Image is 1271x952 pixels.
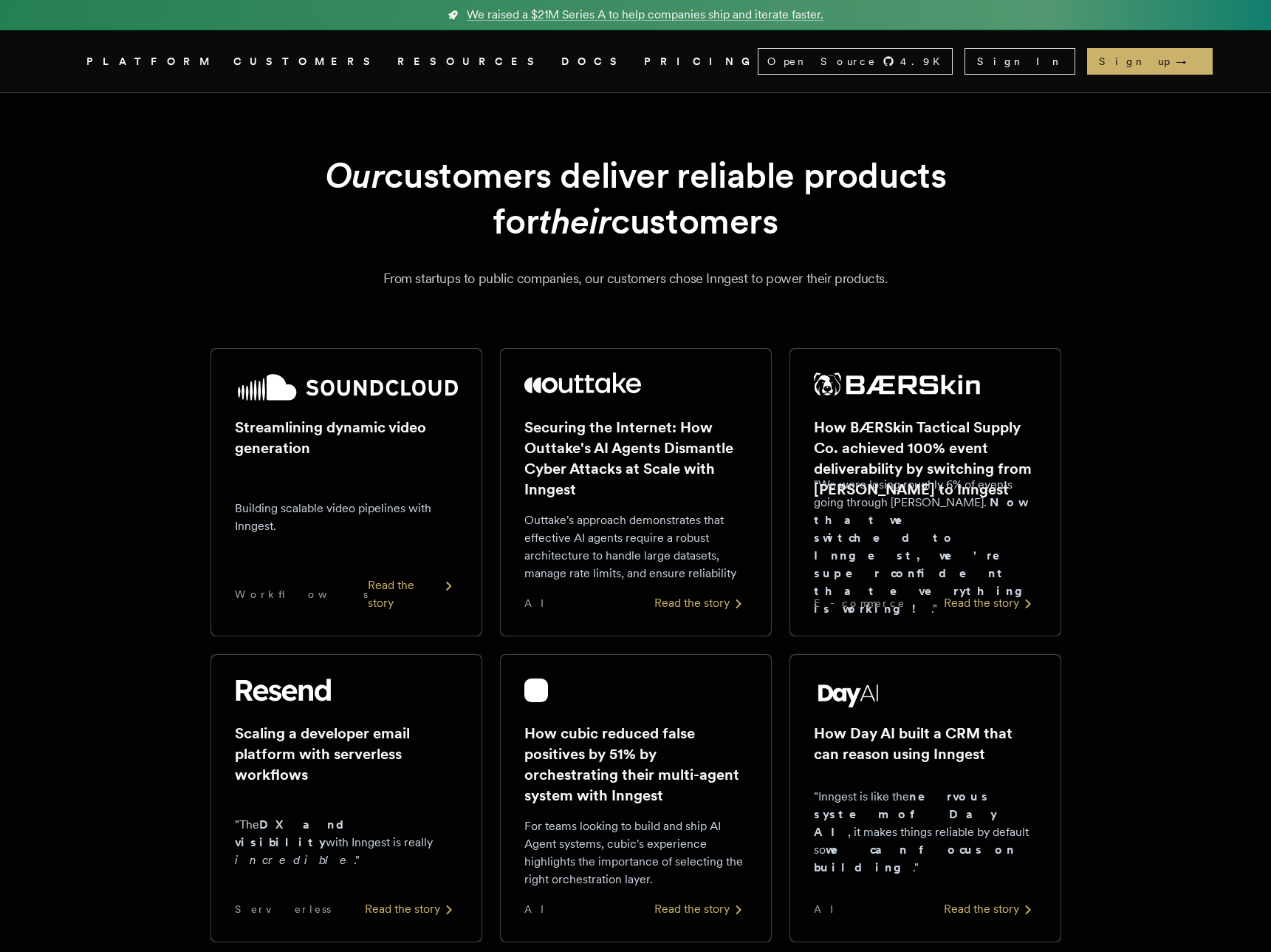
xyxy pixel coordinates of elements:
button: RESOURCES [397,52,544,71]
div: Read the story [944,594,1037,612]
h2: Streamlining dynamic video generation [235,417,458,458]
img: SoundCloud [235,373,458,402]
img: BÆRSkin Tactical Supply Co. [814,373,981,396]
strong: we can focus on building [814,843,1015,874]
p: For teams looking to build and ship AI Agent systems, cubic's experience highlights the importanc... [524,817,747,888]
a: BÆRSkin Tactical Supply Co. logoHow BÆRSkin Tactical Supply Co. achieved 100% event deliverabilit... [789,348,1061,636]
p: From startups to public companies, our customers chose Inngest to power their products. [104,268,1168,289]
a: SoundCloud logoStreamlining dynamic video generationBuilding scalable video pipelines with Innges... [210,348,482,636]
img: Resend [235,679,331,702]
a: Resend logoScaling a developer email platform with serverless workflows"TheDX and visibilitywith ... [210,654,482,942]
img: Outtake [524,373,642,393]
h2: How Day AI built a CRM that can reason using Inngest [814,723,1037,764]
strong: nervous system of Day AI [814,789,997,839]
h2: Securing the Internet: How Outtake's AI Agents Dismantle Cyber Attacks at Scale with Inngest [524,417,747,500]
p: Building scalable video pipelines with Inngest. [235,500,458,535]
p: Outtake's approach demonstrates that effective AI agents require a robust architecture to handle ... [524,511,747,582]
h2: How cubic reduced false positives by 51% by orchestrating their multi-agent system with Inngest [524,723,747,806]
a: Day AI logoHow Day AI built a CRM that can reason using Inngest"Inngest is like thenervous system... [789,654,1061,942]
a: cubic logoHow cubic reduced false positives by 51% by orchestrating their multi-agent system with... [500,654,772,942]
span: Workflows [235,587,368,602]
em: incredible [235,853,354,867]
span: 4.9 K [900,54,949,69]
span: AI [524,596,557,611]
p: "We were losing roughly 6% of events going through [PERSON_NAME]. ." [814,476,1037,618]
span: E-commerce [814,596,905,611]
span: We raised a $21M Series A to help companies ship and iterate faster. [467,6,823,24]
a: DOCS [561,52,626,71]
span: AI [524,902,557,917]
p: "The with Inngest is really ." [235,816,458,869]
h1: customers deliver reliable products for customers [246,152,1026,245]
div: Read the story [944,900,1037,918]
div: Read the story [654,594,747,612]
strong: DX and visibility [235,817,357,849]
div: Read the story [365,900,458,918]
span: → [1176,54,1201,69]
span: AI [814,902,846,917]
span: Open Source [767,54,877,69]
em: their [538,200,611,242]
span: Serverless [235,902,331,917]
em: Our [325,154,385,197]
strong: Now that we switched to Inngest, we're super confident that everything is working! [814,495,1034,616]
h2: Scaling a developer email platform with serverless workflows [235,723,458,785]
a: CUSTOMERS [233,52,380,71]
a: Outtake logoSecuring the Internet: How Outtake's AI Agents Dismantle Cyber Attacks at Scale with ... [500,348,772,636]
div: Read the story [368,577,458,612]
div: Read the story [654,900,747,918]
img: cubic [524,679,548,702]
a: Sign In [965,48,1075,75]
a: PRICING [644,52,758,71]
p: "Inngest is like the , it makes things reliable by default so ." [814,788,1037,877]
button: PLATFORM [86,52,216,71]
a: Sign up [1087,48,1213,75]
nav: Global [45,30,1227,92]
h2: How BÆRSkin Tactical Supply Co. achieved 100% event deliverability by switching from [PERSON_NAME... [814,417,1037,500]
img: Day AI [814,679,883,708]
